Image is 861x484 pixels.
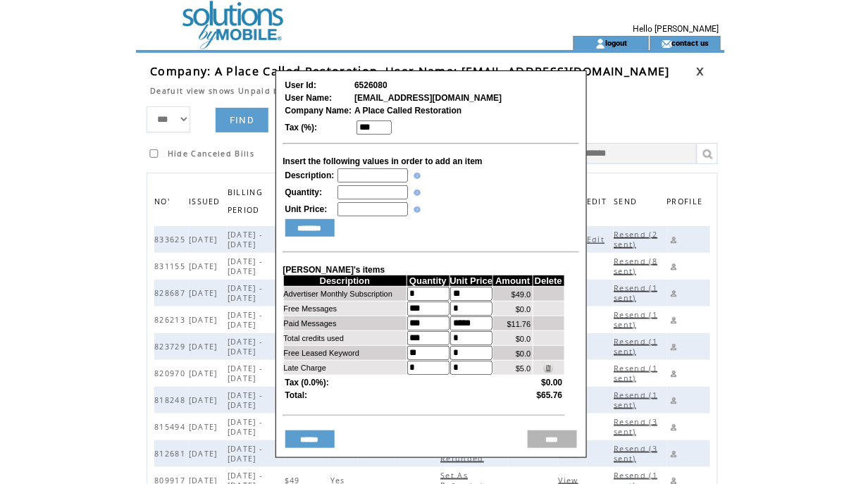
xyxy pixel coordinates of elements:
[285,378,329,387] span: Tax (0.0%):
[284,304,337,313] span: Free Messages
[285,93,333,103] span: User Name:
[285,80,317,90] span: User Id:
[354,93,502,103] span: [EMAIL_ADDRESS][DOMAIN_NAME]
[495,275,530,286] span: Amount
[512,290,531,299] span: $49.0
[285,187,323,197] span: Quantity:
[516,305,531,314] span: $0.0
[543,363,554,373] img: Click to delete this item
[543,366,554,375] a: Click to delete this item
[320,275,371,286] span: Description
[285,123,318,132] span: Tax (%):
[535,275,562,286] span: Delete
[283,156,483,166] span: Insert the following values in order to add an item
[283,265,385,275] span: [PERSON_NAME]'s items
[284,349,360,357] span: Free Leased Keyword
[516,364,531,373] span: $5.0
[354,80,388,90] span: 6526080
[516,349,531,358] span: $0.0
[285,204,328,214] span: Unit Price:
[285,106,352,116] span: Company Name:
[285,390,308,400] span: Total:
[284,364,327,372] span: Late Charge
[285,170,335,180] span: Description:
[411,173,421,179] img: help.gif
[284,334,345,342] span: Total credits used
[541,378,562,387] span: $0.00
[411,206,421,213] img: help.gif
[537,390,563,400] span: $65.76
[516,335,531,343] span: $0.0
[507,320,531,328] span: $11.76
[450,275,493,286] span: Unit Price
[284,319,337,328] span: Paid Messages
[284,290,393,298] span: Advertiser Monthly Subscription
[411,190,421,196] img: help.gif
[354,106,462,116] span: A Place Called Restoration
[409,275,447,286] span: Quantity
